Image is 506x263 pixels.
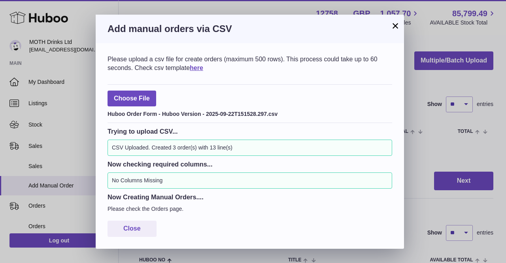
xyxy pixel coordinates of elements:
[108,160,392,168] h3: Now checking required columns...
[123,225,141,232] span: Close
[108,23,392,35] h3: Add manual orders via CSV
[108,172,392,189] div: No Columns Missing
[108,55,392,72] div: Please upload a csv file for create orders (maximum 500 rows). This process could take up to 60 s...
[108,221,157,237] button: Close
[391,21,400,30] button: ×
[108,108,392,118] div: Huboo Order Form - Huboo Version - 2025-09-22T151528.297.csv
[108,127,392,136] h3: Trying to upload CSV...
[108,91,156,107] span: Choose File
[108,140,392,156] div: CSV Uploaded. Created 3 order(s) with 13 line(s)
[108,193,392,201] h3: Now Creating Manual Orders....
[190,64,203,71] a: here
[108,205,392,213] p: Please check the Orders page.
